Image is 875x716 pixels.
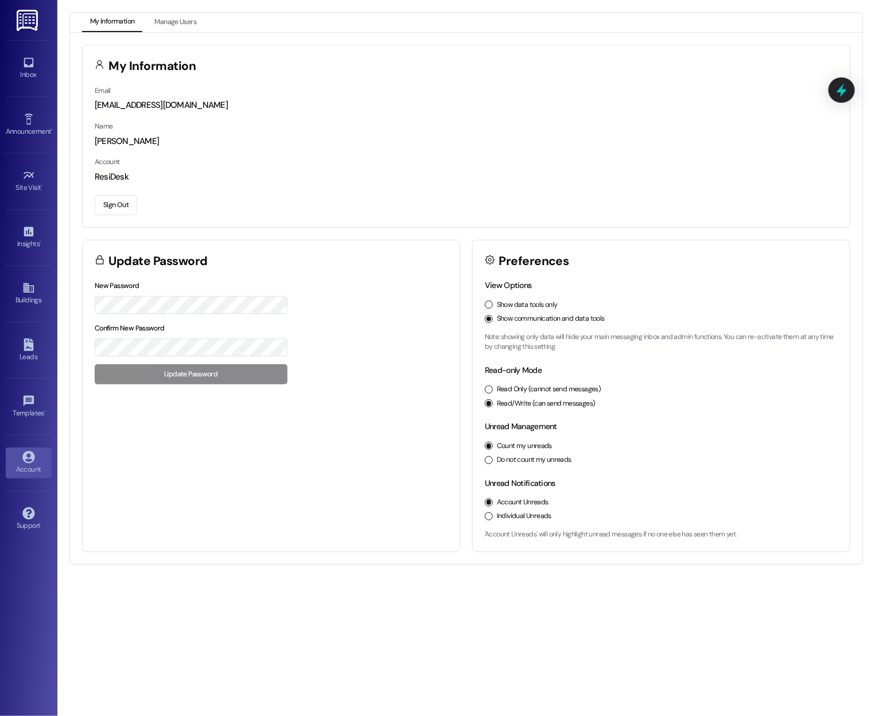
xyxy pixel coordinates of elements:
[95,157,120,166] label: Account
[6,222,52,253] a: Insights •
[6,391,52,422] a: Templates •
[41,182,43,190] span: •
[499,255,569,267] h3: Preferences
[6,447,52,478] a: Account
[497,300,558,310] label: Show data tools only
[6,53,52,84] a: Inbox
[485,280,532,290] label: View Options
[109,255,208,267] h3: Update Password
[485,530,838,540] p: 'Account Unreads' will only highlight unread messages if no one else has seen them yet.
[485,332,838,352] p: Note: showing only data will hide your main messaging inbox and admin functions. You can re-activ...
[44,407,46,415] span: •
[6,504,52,535] a: Support
[95,324,165,333] label: Confirm New Password
[146,13,204,32] button: Manage Users
[17,10,40,31] img: ResiDesk Logo
[95,135,838,147] div: [PERSON_NAME]
[485,478,555,488] label: Unread Notifications
[51,126,53,134] span: •
[40,238,41,246] span: •
[95,86,111,95] label: Email
[497,497,549,508] label: Account Unreads
[6,278,52,309] a: Buildings
[497,511,551,522] label: Individual Unreads
[497,384,601,395] label: Read Only (cannot send messages)
[497,441,552,452] label: Count my unreads
[497,314,605,324] label: Show communication and data tools
[485,365,542,375] label: Read-only Mode
[485,421,557,431] label: Unread Management
[6,335,52,366] a: Leads
[95,171,838,183] div: ResiDesk
[6,166,52,197] a: Site Visit •
[497,455,571,465] label: Do not count my unreads
[95,99,838,111] div: [EMAIL_ADDRESS][DOMAIN_NAME]
[95,195,137,215] button: Sign Out
[95,281,139,290] label: New Password
[82,13,142,32] button: My Information
[109,60,196,72] h3: My Information
[497,399,596,409] label: Read/Write (can send messages)
[95,122,113,131] label: Name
